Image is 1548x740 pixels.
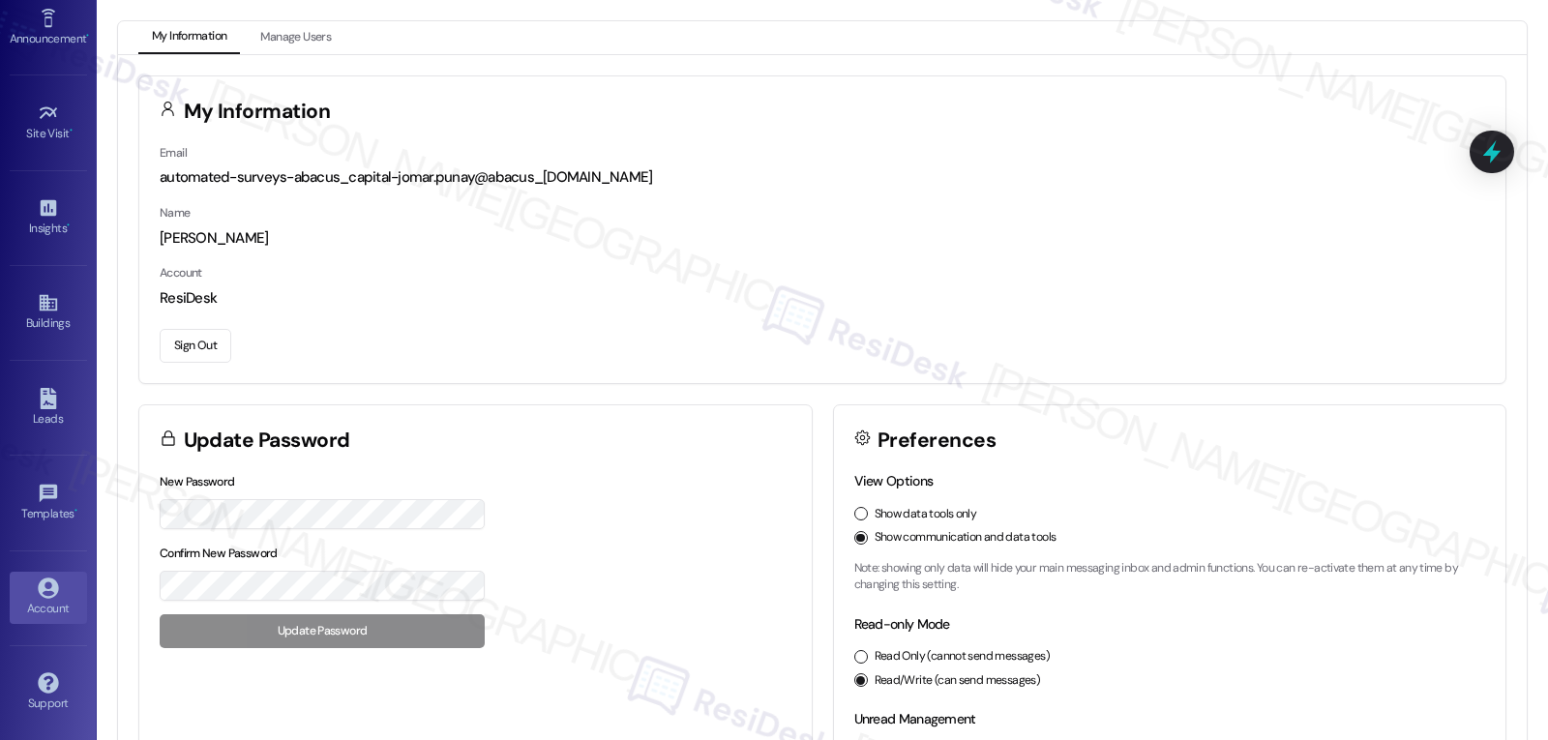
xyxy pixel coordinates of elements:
div: [PERSON_NAME] [160,228,1485,249]
button: My Information [138,21,240,54]
h3: My Information [184,102,331,122]
a: Site Visit • [10,97,87,149]
a: Leads [10,382,87,434]
label: Name [160,205,191,221]
label: View Options [854,472,934,489]
label: New Password [160,474,235,489]
label: Read-only Mode [854,615,950,633]
a: Account [10,572,87,624]
h3: Update Password [184,430,350,451]
span: • [67,219,70,232]
button: Manage Users [247,21,344,54]
span: • [86,29,89,43]
h3: Preferences [878,430,996,451]
div: ResiDesk [160,288,1485,309]
button: Sign Out [160,329,231,363]
label: Read Only (cannot send messages) [875,648,1050,666]
a: Support [10,666,87,719]
a: Buildings [10,286,87,339]
a: Templates • [10,477,87,529]
span: • [74,504,77,518]
label: Confirm New Password [160,546,278,561]
label: Email [160,145,187,161]
label: Show communication and data tools [875,529,1057,547]
p: Note: showing only data will hide your main messaging inbox and admin functions. You can re-activ... [854,560,1486,594]
label: Show data tools only [875,506,977,523]
a: Insights • [10,192,87,244]
div: automated-surveys-abacus_capital-jomar.punay@abacus_[DOMAIN_NAME] [160,167,1485,188]
label: Read/Write (can send messages) [875,672,1041,690]
span: • [70,124,73,137]
label: Account [160,265,202,281]
label: Unread Management [854,710,976,727]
